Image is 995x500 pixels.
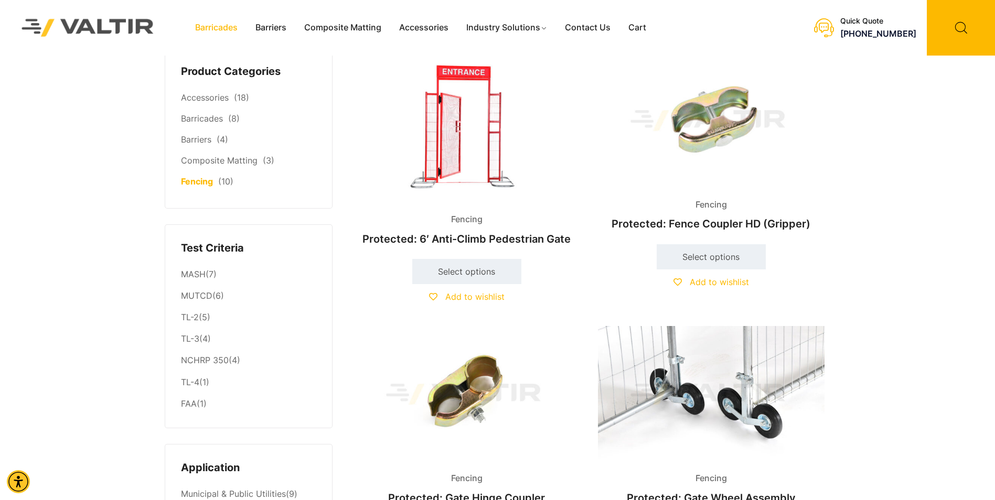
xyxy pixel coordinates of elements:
span: Fencing [443,212,490,227]
span: (4) [217,134,228,145]
a: Municipal & Public Utilities [181,488,286,499]
span: (18) [234,92,249,103]
a: Composite Matting [295,20,390,36]
a: Barricades [181,113,223,124]
a: TL-3 [181,333,199,344]
a: Industry Solutions [457,20,557,36]
img: Fencing [354,52,580,203]
a: MUTCD [181,290,212,301]
a: MASH [181,269,206,279]
h4: Test Criteria [181,241,316,256]
h2: Protected: Fence Coupler HD (Gripper) [598,212,825,235]
li: (4) [181,350,316,372]
a: Barriers [181,134,211,145]
a: Composite Matting [181,155,258,166]
a: FencingProtected: 6′ Anti-Climb Pedestrian Gate [354,52,580,251]
h4: Product Categories [181,64,316,80]
a: Accessories [181,92,229,103]
a: Select options for “6' Anti-Climb Pedestrian Gate” [412,259,521,284]
li: (5) [181,307,316,329]
span: Fencing [443,471,490,486]
img: Fencing [354,326,580,462]
span: (8) [228,113,240,124]
div: Accessibility Menu [7,470,30,493]
li: (6) [181,286,316,307]
span: (10) [218,176,233,187]
li: (7) [181,264,316,285]
a: Select options for “Fence Coupler HD (Gripper)” [657,244,766,269]
a: Add to wishlist [673,277,749,287]
h4: Application [181,460,316,476]
a: Add to wishlist [429,291,505,302]
li: (4) [181,329,316,350]
a: call (888) 496-3625 [840,28,916,39]
a: Barriers [247,20,295,36]
span: (3) [263,155,274,166]
span: Fencing [688,197,735,213]
a: FAA [181,398,197,409]
a: TL-2 [181,312,199,322]
a: NCHRP 350 [181,355,229,365]
span: Add to wishlist [690,277,749,287]
li: (1) [181,372,316,393]
h2: Protected: 6′ Anti-Climb Pedestrian Gate [354,227,580,251]
a: Cart [619,20,655,36]
a: Accessories [390,20,457,36]
img: Fencing [598,52,825,188]
span: Add to wishlist [445,291,505,302]
a: Contact Us [556,20,619,36]
div: Quick Quote [840,17,916,26]
span: Fencing [688,471,735,486]
li: (1) [181,393,316,412]
a: Fencing [181,176,213,187]
a: TL-4 [181,377,199,387]
a: FencingProtected: Fence Coupler HD (Gripper) [598,52,825,235]
img: Valtir Rentals [8,5,168,51]
a: Barricades [186,20,247,36]
img: Fencing [598,326,825,462]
